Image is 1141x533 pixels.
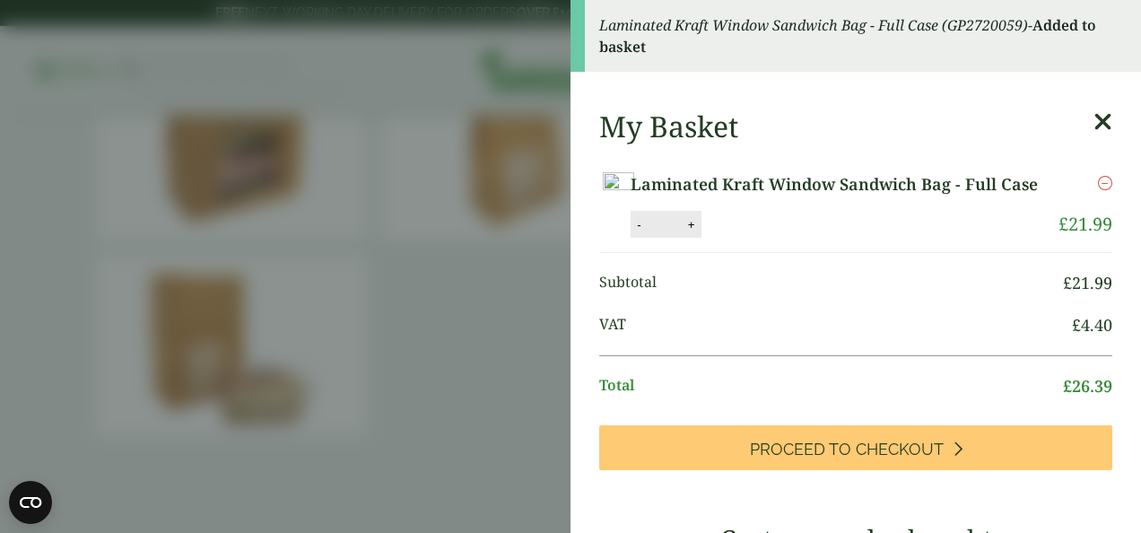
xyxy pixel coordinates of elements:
[683,217,701,232] button: +
[1098,172,1112,194] a: Remove this item
[599,109,738,144] h2: My Basket
[599,313,1072,337] span: VAT
[1058,212,1068,236] span: £
[1072,314,1112,336] bdi: 4.40
[599,271,1063,295] span: Subtotal
[1058,212,1112,236] bdi: 21.99
[9,481,52,524] button: Open CMP widget
[1072,314,1081,336] span: £
[631,172,1048,197] a: Laminated Kraft Window Sandwich Bag - Full Case
[1063,272,1072,293] span: £
[631,217,646,232] button: -
[1063,272,1112,293] bdi: 21.99
[750,440,944,459] span: Proceed to Checkout
[599,374,1063,398] span: Total
[1063,375,1112,397] bdi: 26.39
[599,425,1112,470] a: Proceed to Checkout
[599,15,1028,35] em: Laminated Kraft Window Sandwich Bag - Full Case (GP2720059)
[1063,375,1072,397] span: £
